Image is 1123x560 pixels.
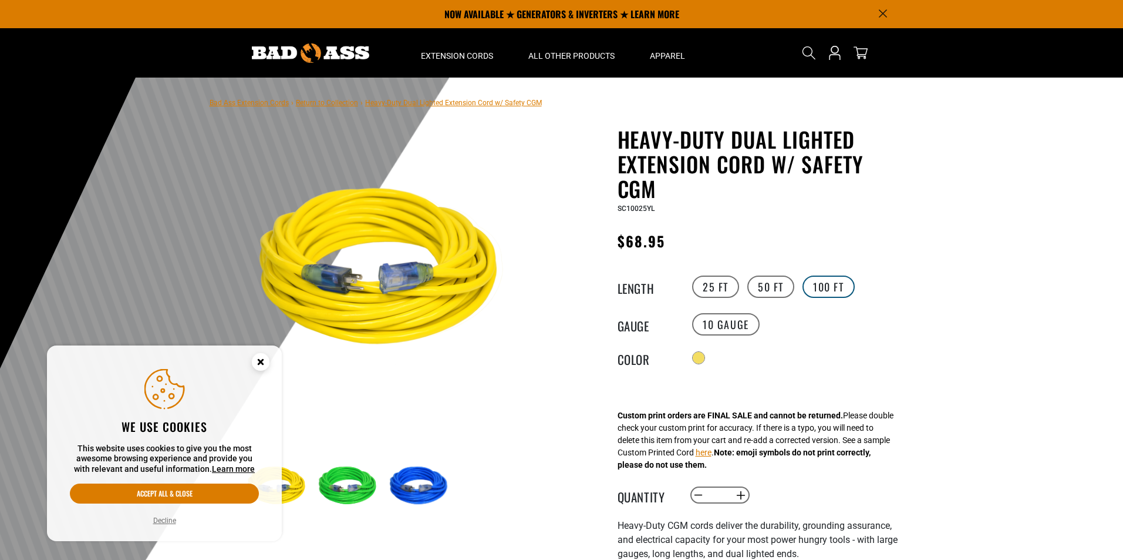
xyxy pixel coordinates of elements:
span: $68.95 [618,230,665,252]
nav: breadcrumbs [210,95,542,109]
label: 50 FT [747,276,794,298]
label: Quantity [618,488,676,503]
span: SC10025YL [618,204,655,213]
span: Extension Cords [421,51,493,61]
span: › [360,99,363,107]
span: Apparel [650,51,685,61]
summary: Apparel [632,28,703,78]
p: This website uses cookies to give you the most awesome browsing experience and provide you with r... [70,444,259,475]
a: Learn more [212,464,255,474]
img: yellow [244,129,527,413]
label: 10 Gauge [692,313,760,336]
button: here [696,447,711,459]
span: Heavy-Duty CGM cords deliver the durability, grounding assurance, and electrical capacity for you... [618,520,898,559]
span: All Other Products [528,51,615,61]
a: Bad Ass Extension Cords [210,99,289,107]
h2: We use cookies [70,419,259,434]
button: Decline [150,515,180,527]
img: Bad Ass Extension Cords [252,43,369,63]
summary: All Other Products [511,28,632,78]
label: 100 FT [802,276,855,298]
strong: Custom print orders are FINAL SALE and cannot be returned. [618,411,843,420]
div: Please double check your custom print for accuracy. If there is a typo, you will need to delete t... [618,410,893,471]
aside: Cookie Consent [47,346,282,542]
span: Heavy-Duty Dual Lighted Extension Cord w/ Safety CGM [365,99,542,107]
summary: Search [800,43,818,62]
span: › [291,99,294,107]
a: Return to Collection [296,99,358,107]
label: 25 FT [692,276,739,298]
summary: Extension Cords [403,28,511,78]
legend: Gauge [618,317,676,332]
strong: Note: emoji symbols do not print correctly, please do not use them. [618,448,871,470]
h1: Heavy-Duty Dual Lighted Extension Cord w/ Safety CGM [618,127,905,201]
img: green [315,452,383,521]
img: blue [386,452,454,521]
legend: Color [618,350,676,365]
legend: Length [618,279,676,294]
button: Accept all & close [70,484,259,504]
